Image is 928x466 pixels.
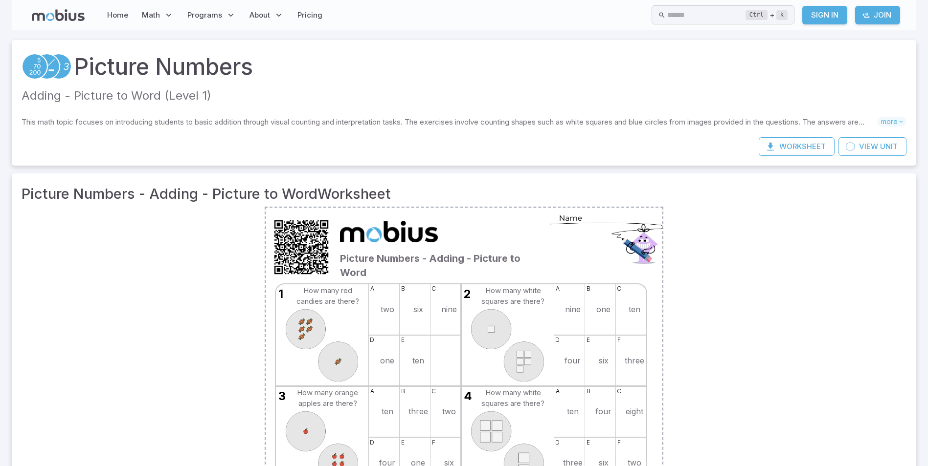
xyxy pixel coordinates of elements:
[625,355,644,366] td: three
[295,285,360,307] td: How many red candies are there?
[278,285,283,302] span: 1
[464,387,472,404] span: 4
[45,53,72,80] a: Numeracy
[746,10,768,20] kbd: Ctrl
[565,355,581,366] td: four
[340,215,438,247] img: Mobius Math Academy logo
[400,284,407,293] span: b
[802,6,847,24] a: Sign In
[74,50,253,83] a: Picture Numbers
[461,305,554,386] img: An svg image showing a math problem
[547,215,672,264] img: NameDiamond.png
[616,284,623,293] span: c
[276,305,368,386] img: An svg image showing a math problem
[34,53,60,80] a: Addition and Subtraction
[776,10,788,20] kbd: k
[554,386,561,395] span: a
[585,386,592,395] span: b
[616,336,623,344] span: f
[585,438,592,446] span: e
[629,304,640,315] td: ten
[599,355,609,366] td: six
[626,406,643,417] td: eight
[104,4,131,26] a: Home
[22,183,906,205] h3: Picture Numbers - Adding - Picture to Word Worksheet
[22,53,48,80] a: Place Value
[554,438,561,446] span: d
[413,304,423,315] td: six
[369,284,376,293] span: a
[381,304,394,315] td: two
[746,9,788,21] div: +
[382,406,393,417] td: ten
[585,336,592,344] span: e
[481,387,545,409] td: How many white squares are there?
[22,117,877,127] p: This math topic focuses on introducing students to basic addition through visual counting and int...
[442,406,456,417] td: two
[400,438,407,446] span: e
[481,285,545,307] td: How many white squares are there?
[187,10,222,21] span: Programs
[408,406,428,417] td: three
[585,284,592,293] span: b
[464,285,471,302] span: 2
[400,386,407,395] span: b
[616,386,623,395] span: c
[412,355,424,366] td: ten
[142,10,160,21] span: Math
[838,137,906,156] a: ViewUnit
[380,355,394,366] td: one
[22,87,906,105] p: Adding - Picture to Word (Level 1)
[369,386,376,395] span: a
[369,336,376,344] span: d
[880,141,898,152] span: Unit
[565,304,581,315] td: nine
[616,438,623,446] span: f
[430,386,437,395] span: c
[554,284,561,293] span: a
[441,304,457,315] td: nine
[759,137,835,156] button: Worksheet
[278,387,286,404] span: 3
[338,213,544,279] div: Picture Numbers - Adding - Picture to Word
[295,387,360,409] td: How many orange apples are there?
[430,438,437,446] span: f
[554,336,561,344] span: d
[369,438,376,446] span: d
[294,4,325,26] a: Pricing
[430,284,437,293] span: c
[249,10,270,21] span: About
[596,304,611,315] td: one
[855,6,900,24] a: Join
[859,141,878,152] span: View
[595,406,611,417] td: four
[567,406,579,417] td: ten
[400,336,407,344] span: e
